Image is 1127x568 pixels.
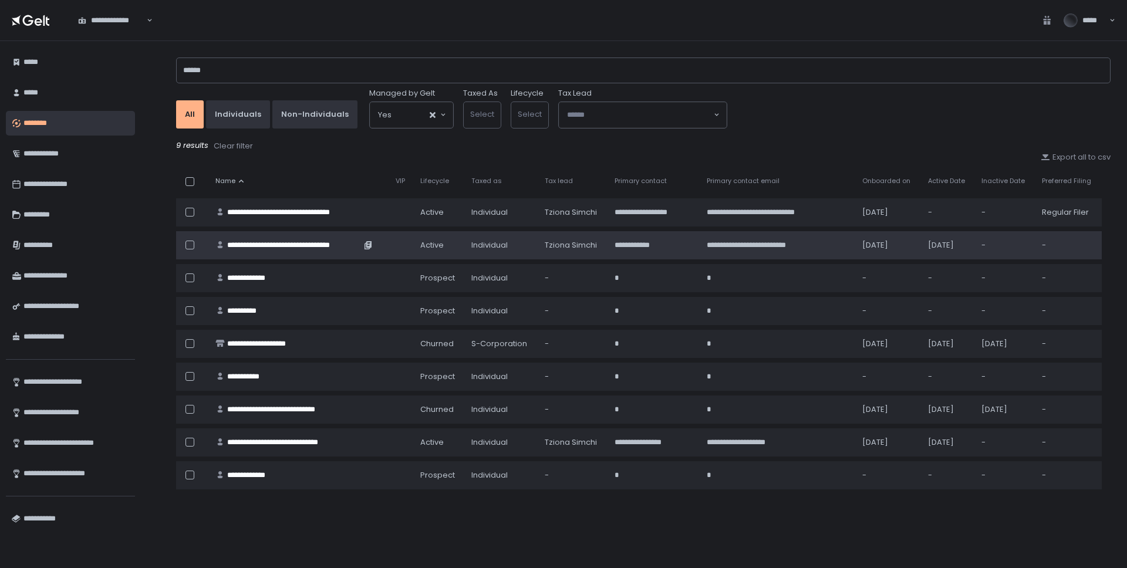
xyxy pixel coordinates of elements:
[420,177,449,185] span: Lifecycle
[420,404,454,415] span: churned
[707,177,780,185] span: Primary contact email
[928,371,967,382] div: -
[545,371,600,382] div: -
[1042,437,1095,448] div: -
[862,207,913,218] div: [DATE]
[369,88,435,99] span: Managed by Gelt
[545,207,600,218] div: Tziona Simchi
[206,100,270,129] button: Individuals
[558,88,592,99] span: Tax Lead
[981,177,1025,185] span: Inactive Date
[215,109,261,120] div: Individuals
[420,306,455,316] span: prospect
[1042,404,1095,415] div: -
[559,102,727,128] div: Search for option
[471,371,531,382] div: Individual
[176,100,204,129] button: All
[511,88,544,99] label: Lifecycle
[1042,177,1091,185] span: Preferred Filing
[281,109,349,120] div: Non-Individuals
[862,240,913,251] div: [DATE]
[545,339,600,349] div: -
[471,404,531,415] div: Individual
[545,404,600,415] div: -
[1042,240,1095,251] div: -
[567,109,713,121] input: Search for option
[420,470,455,481] span: prospect
[928,404,967,415] div: [DATE]
[471,339,531,349] div: S-Corporation
[396,177,405,185] span: VIP
[1041,152,1111,163] button: Export all to csv
[928,207,967,218] div: -
[518,109,542,120] span: Select
[928,437,967,448] div: [DATE]
[214,141,253,151] div: Clear filter
[545,470,600,481] div: -
[470,109,494,120] span: Select
[928,306,967,316] div: -
[862,177,910,185] span: Onboarded on
[545,306,600,316] div: -
[420,240,444,251] span: active
[471,306,531,316] div: Individual
[615,177,667,185] span: Primary contact
[471,437,531,448] div: Individual
[420,437,444,448] span: active
[981,273,1028,283] div: -
[471,470,531,481] div: Individual
[471,177,502,185] span: Taxed as
[392,109,428,121] input: Search for option
[928,177,965,185] span: Active Date
[981,470,1028,481] div: -
[370,102,453,128] div: Search for option
[928,240,967,251] div: [DATE]
[1042,306,1095,316] div: -
[545,240,600,251] div: Tziona Simchi
[928,273,967,283] div: -
[420,371,455,382] span: prospect
[981,371,1028,382] div: -
[272,100,357,129] button: Non-Individuals
[981,240,1028,251] div: -
[981,207,1028,218] div: -
[145,15,146,26] input: Search for option
[1042,470,1095,481] div: -
[215,177,235,185] span: Name
[928,470,967,481] div: -
[862,371,913,382] div: -
[1042,339,1095,349] div: -
[981,404,1028,415] div: [DATE]
[213,140,254,152] button: Clear filter
[862,404,913,415] div: [DATE]
[378,109,392,121] span: Yes
[545,177,573,185] span: Tax lead
[981,306,1028,316] div: -
[420,207,444,218] span: active
[1042,371,1095,382] div: -
[862,306,913,316] div: -
[1042,273,1095,283] div: -
[420,339,454,349] span: churned
[420,273,455,283] span: prospect
[185,109,195,120] div: All
[1042,207,1095,218] div: Regular Filer
[545,437,600,448] div: Tziona Simchi
[928,339,967,349] div: [DATE]
[471,207,531,218] div: Individual
[176,140,1111,152] div: 9 results
[70,8,153,33] div: Search for option
[981,339,1028,349] div: [DATE]
[545,273,600,283] div: -
[981,437,1028,448] div: -
[463,88,498,99] label: Taxed As
[862,470,913,481] div: -
[471,240,531,251] div: Individual
[862,339,913,349] div: [DATE]
[430,112,436,118] button: Clear Selected
[862,437,913,448] div: [DATE]
[471,273,531,283] div: Individual
[862,273,913,283] div: -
